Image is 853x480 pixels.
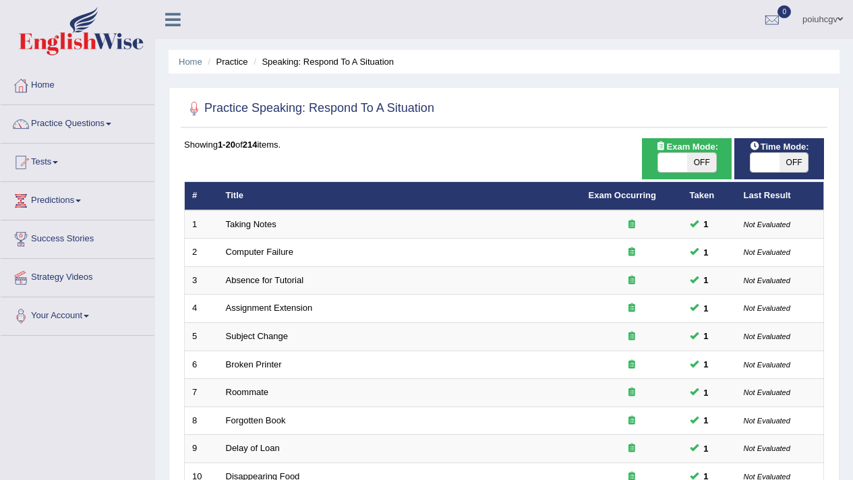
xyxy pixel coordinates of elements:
div: Exam occurring question [589,302,675,315]
small: Not Evaluated [744,248,790,256]
a: Roommate [226,387,269,397]
div: Exam occurring question [589,359,675,371]
span: You cannot take this question anymore [699,245,714,260]
span: You cannot take this question anymore [699,273,714,287]
span: 0 [777,5,791,18]
small: Not Evaluated [744,304,790,312]
a: Practice Questions [1,105,154,139]
th: Taken [682,182,736,210]
div: Show exams occurring in exams [642,138,732,179]
span: You cannot take this question anymore [699,217,714,231]
span: OFF [780,153,808,172]
a: Assignment Extension [226,303,313,313]
a: Absence for Tutorial [226,275,304,285]
a: Home [179,57,202,67]
a: Home [1,67,154,100]
span: Exam Mode: [651,140,724,154]
a: Predictions [1,182,154,216]
small: Not Evaluated [744,276,790,284]
a: Strategy Videos [1,259,154,293]
td: 6 [185,351,218,379]
small: Not Evaluated [744,332,790,340]
a: Computer Failure [226,247,293,257]
a: Subject Change [226,331,289,341]
th: Title [218,182,581,210]
a: Broken Printer [226,359,282,369]
div: Exam occurring question [589,415,675,427]
a: Forgotten Book [226,415,286,425]
a: Delay of Loan [226,443,280,453]
div: Exam occurring question [589,386,675,399]
div: Exam occurring question [589,274,675,287]
small: Not Evaluated [744,361,790,369]
span: You cannot take this question anymore [699,413,714,427]
a: Exam Occurring [589,190,656,200]
td: 2 [185,239,218,267]
div: Showing of items. [184,138,824,151]
div: Exam occurring question [589,330,675,343]
td: 5 [185,323,218,351]
div: Exam occurring question [589,246,675,259]
td: 4 [185,295,218,323]
small: Not Evaluated [744,444,790,452]
span: Time Mode: [744,140,815,154]
a: Taking Notes [226,219,276,229]
th: Last Result [736,182,824,210]
a: Success Stories [1,220,154,254]
div: Exam occurring question [589,442,675,455]
b: 214 [243,140,258,150]
span: You cannot take this question anymore [699,386,714,400]
td: 3 [185,266,218,295]
td: 8 [185,407,218,435]
li: Practice [204,55,247,68]
a: Your Account [1,297,154,331]
div: Exam occurring question [589,218,675,231]
td: 7 [185,379,218,407]
small: Not Evaluated [744,417,790,425]
span: You cannot take this question anymore [699,301,714,316]
span: You cannot take this question anymore [699,442,714,456]
li: Speaking: Respond To A Situation [250,55,394,68]
th: # [185,182,218,210]
a: Tests [1,144,154,177]
td: 9 [185,435,218,463]
h2: Practice Speaking: Respond To A Situation [184,98,434,119]
span: You cannot take this question anymore [699,329,714,343]
small: Not Evaluated [744,220,790,229]
span: OFF [687,153,716,172]
small: Not Evaluated [744,388,790,396]
td: 1 [185,210,218,239]
b: 1-20 [218,140,235,150]
span: You cannot take this question anymore [699,357,714,371]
